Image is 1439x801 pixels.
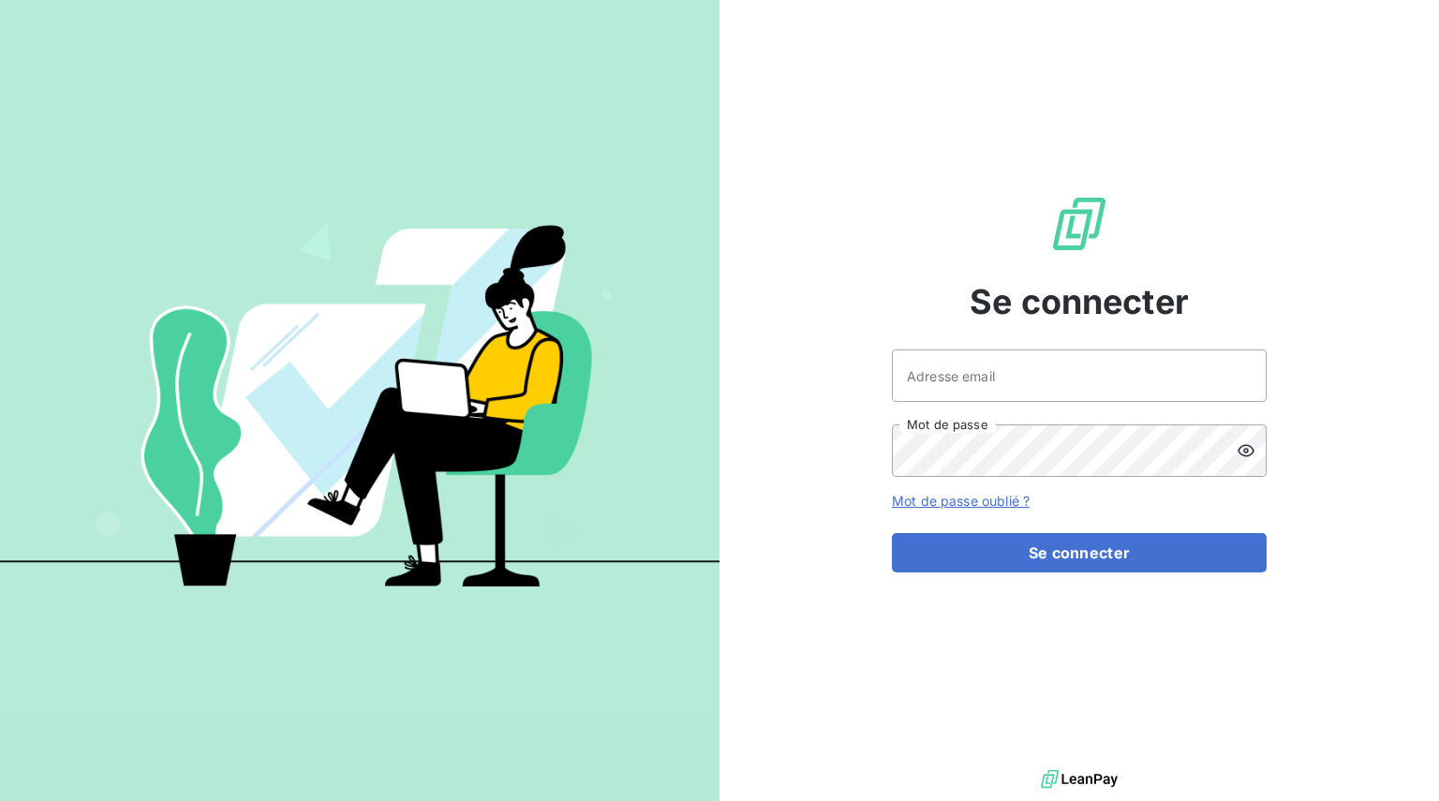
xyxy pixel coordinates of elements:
[1041,765,1118,794] img: logo
[1049,194,1109,254] img: Logo LeanPay
[970,276,1189,327] span: Se connecter
[892,349,1267,402] input: placeholder
[892,493,1030,509] a: Mot de passe oublié ?
[892,533,1267,572] button: Se connecter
